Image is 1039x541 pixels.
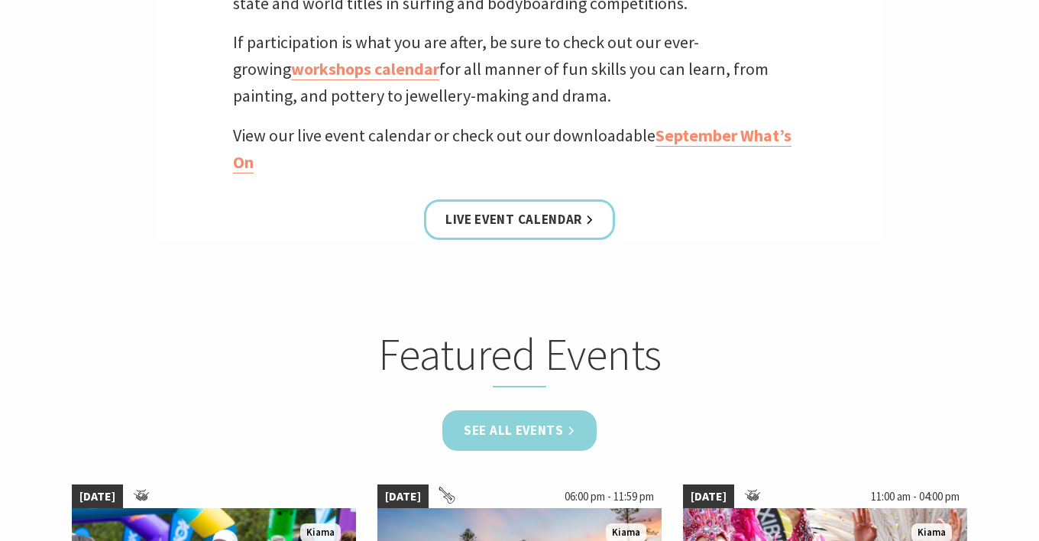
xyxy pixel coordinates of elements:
a: workshops calendar [291,58,439,80]
a: See all Events [442,410,597,451]
span: 11:00 am - 04:00 pm [863,484,967,509]
span: 06:00 pm - 11:59 pm [557,484,662,509]
a: Live Event Calendar [424,199,615,240]
p: View our live event calendar or check out our downloadable [233,122,806,176]
a: September What’s On [233,125,791,173]
p: If participation is what you are after, be sure to check out our ever-growing for all manner of f... [233,29,806,110]
h2: Featured Events [220,328,819,387]
span: [DATE] [72,484,123,509]
span: [DATE] [683,484,734,509]
span: [DATE] [377,484,429,509]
